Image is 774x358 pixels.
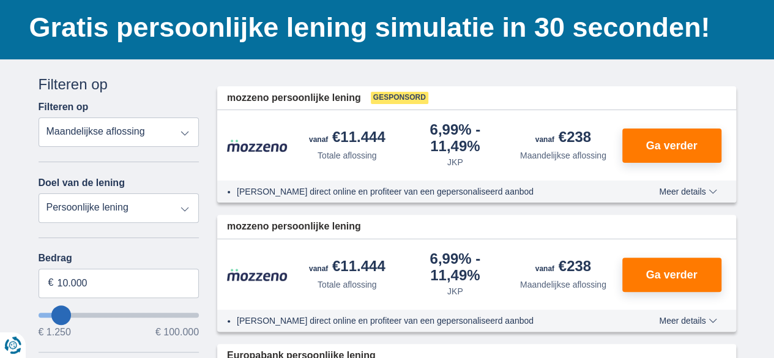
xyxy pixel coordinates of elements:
div: Maandelijkse aflossing [520,278,606,291]
span: € [48,276,54,290]
div: JKP [447,285,463,297]
div: JKP [447,156,463,168]
button: Meer details [650,316,726,326]
div: Maandelijkse aflossing [520,149,606,162]
li: [PERSON_NAME] direct online en profiteer van een gepersonaliseerd aanbod [237,315,614,327]
div: €11.444 [309,259,385,276]
span: € 100.000 [155,327,199,337]
div: €11.444 [309,130,385,147]
div: €238 [535,130,591,147]
li: [PERSON_NAME] direct online en profiteer van een gepersonaliseerd aanbod [237,185,614,198]
span: Gesponsord [371,92,428,104]
span: € 1.250 [39,327,71,337]
span: Ga verder [646,140,697,151]
div: 6,99% [406,122,505,154]
h1: Gratis persoonlijke lening simulatie in 30 seconden! [29,9,736,47]
div: €238 [535,259,591,276]
img: product.pl.alt Mozzeno [227,268,288,282]
label: Bedrag [39,253,199,264]
label: Filteren op [39,102,89,113]
span: mozzeno persoonlijke lening [227,220,361,234]
span: Ga verder [646,269,697,280]
img: product.pl.alt Mozzeno [227,139,288,152]
button: Ga verder [622,129,721,163]
div: Totale aflossing [318,278,377,291]
label: Doel van de lening [39,177,125,188]
button: Meer details [650,187,726,196]
span: Meer details [659,187,716,196]
div: Totale aflossing [318,149,377,162]
div: 6,99% [406,252,505,283]
span: Meer details [659,316,716,325]
span: mozzeno persoonlijke lening [227,91,361,105]
div: Filteren op [39,74,199,95]
button: Ga verder [622,258,721,292]
input: wantToBorrow [39,313,199,318]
